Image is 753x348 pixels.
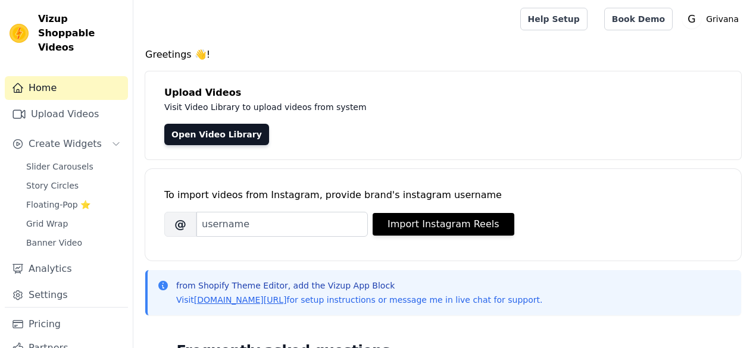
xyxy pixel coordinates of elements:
[520,8,588,30] a: Help Setup
[38,12,123,55] span: Vizup Shoppable Videos
[701,8,743,30] p: Grivana
[19,215,128,232] a: Grid Wrap
[164,124,269,145] a: Open Video Library
[5,102,128,126] a: Upload Videos
[10,24,29,43] img: Vizup
[164,86,722,100] h4: Upload Videos
[5,76,128,100] a: Home
[196,212,368,237] input: username
[373,213,514,236] button: Import Instagram Reels
[19,234,128,251] a: Banner Video
[5,132,128,156] button: Create Widgets
[176,280,542,291] p: from Shopify Theme Editor, add the Vizup App Block
[26,199,90,211] span: Floating-Pop ⭐
[29,137,102,151] span: Create Widgets
[19,196,128,213] a: Floating-Pop ⭐
[26,161,93,173] span: Slider Carousels
[26,180,79,192] span: Story Circles
[164,188,722,202] div: To import videos from Instagram, provide brand's instagram username
[176,294,542,306] p: Visit for setup instructions or message me in live chat for support.
[19,177,128,194] a: Story Circles
[5,283,128,307] a: Settings
[145,48,741,62] h4: Greetings 👋!
[19,158,128,175] a: Slider Carousels
[26,237,82,249] span: Banner Video
[688,13,695,25] text: G
[194,295,287,305] a: [DOMAIN_NAME][URL]
[164,100,698,114] p: Visit Video Library to upload videos from system
[604,8,673,30] a: Book Demo
[682,8,743,30] button: G Grivana
[26,218,68,230] span: Grid Wrap
[164,212,196,237] span: @
[5,257,128,281] a: Analytics
[5,312,128,336] a: Pricing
